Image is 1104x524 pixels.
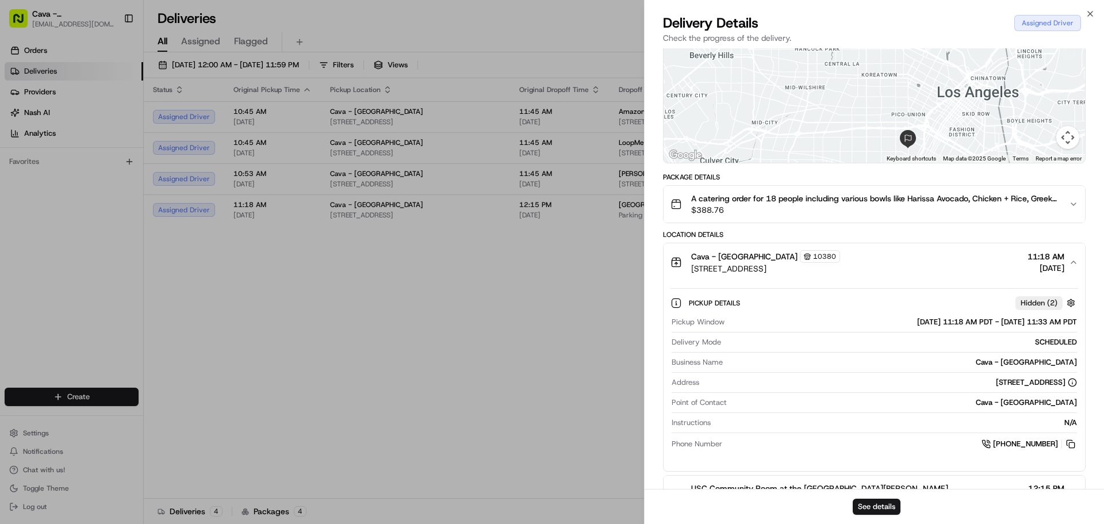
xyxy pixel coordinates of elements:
[125,178,129,188] span: •
[691,263,840,274] span: [STREET_ADDRESS]
[672,397,727,408] span: Point of Contact
[663,32,1086,44] p: Check the progress of the delivery.
[982,438,1077,450] a: [PHONE_NUMBER]
[715,418,1077,428] div: N/A
[666,148,704,163] a: Open this area in Google Maps (opens a new window)
[664,186,1085,223] button: A catering order for 18 people including various bowls like Harissa Avocado, Chicken + Rice, Gree...
[672,337,721,347] span: Delivery Mode
[691,483,948,494] span: USC Community Room at the [GEOGRAPHIC_DATA][PERSON_NAME]
[81,254,139,263] a: Powered byPylon
[7,221,93,242] a: 📗Knowledge Base
[663,14,758,32] span: Delivery Details
[672,439,722,449] span: Phone Number
[11,110,32,131] img: 1736555255976-a54dd68f-1ca7-489b-9aae-adbdc363a1c4
[666,148,704,163] img: Google
[993,439,1058,449] span: [PHONE_NUMBER]
[52,121,158,131] div: We're available if you need us!
[195,113,209,127] button: Start new chat
[114,254,139,263] span: Pylon
[1021,298,1057,308] span: Hidden ( 2 )
[727,357,1077,368] div: Cava - [GEOGRAPHIC_DATA]
[691,204,1060,216] span: $388.76
[729,317,1077,327] div: [DATE] 11:18 AM PDT - [DATE] 11:33 AM PDT
[887,155,936,163] button: Keyboard shortcuts
[1013,155,1029,162] a: Terms
[30,74,190,86] input: Clear
[672,377,699,388] span: Address
[672,317,724,327] span: Pickup Window
[93,221,189,242] a: 💻API Documentation
[731,397,1077,408] div: Cava - [GEOGRAPHIC_DATA]
[663,230,1086,239] div: Location Details
[11,12,34,35] img: Nash
[813,252,836,261] span: 10380
[131,178,155,188] span: [DATE]
[52,110,189,121] div: Start new chat
[11,167,30,190] img: Wisdom Oko
[1056,126,1079,149] button: Map camera controls
[1028,251,1064,262] span: 11:18 AM
[853,499,900,515] button: See details
[24,110,45,131] img: 8571987876998_91fb9ceb93ad5c398215_72.jpg
[663,173,1086,182] div: Package Details
[943,155,1006,162] span: Map data ©2025 Google
[1028,262,1064,274] span: [DATE]
[11,46,209,64] p: Welcome 👋
[664,476,1085,512] button: USC Community Room at the [GEOGRAPHIC_DATA][PERSON_NAME]12:15 PM
[1015,296,1078,310] button: Hidden (2)
[672,357,723,368] span: Business Name
[36,178,122,188] span: Wisdom [PERSON_NAME]
[23,179,32,188] img: 1736555255976-a54dd68f-1ca7-489b-9aae-adbdc363a1c4
[109,226,185,238] span: API Documentation
[23,226,88,238] span: Knowledge Base
[11,150,77,159] div: Past conversations
[178,147,209,161] button: See all
[664,243,1085,281] button: Cava - [GEOGRAPHIC_DATA]10380[STREET_ADDRESS]11:18 AM[DATE]
[691,193,1060,204] span: A catering order for 18 people including various bowls like Harissa Avocado, Chicken + Rice, Gree...
[11,227,21,236] div: 📗
[726,337,1077,347] div: SCHEDULED
[691,251,798,262] span: Cava - [GEOGRAPHIC_DATA]
[672,418,711,428] span: Instructions
[996,377,1077,388] div: [STREET_ADDRESS]
[689,299,742,308] span: Pickup Details
[1036,155,1082,162] a: Report a map error
[664,281,1085,471] div: Cava - [GEOGRAPHIC_DATA]10380[STREET_ADDRESS]11:18 AM[DATE]
[97,227,106,236] div: 💻
[1028,483,1064,494] span: 12:15 PM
